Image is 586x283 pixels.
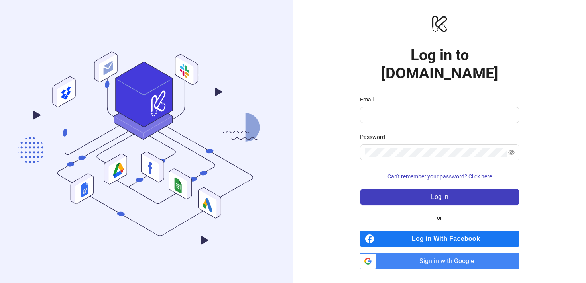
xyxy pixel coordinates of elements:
[360,173,519,180] a: Can't remember your password? Click here
[378,231,519,247] span: Log in With Facebook
[387,173,492,180] span: Can't remember your password? Click here
[365,110,513,120] input: Email
[365,148,507,157] input: Password
[360,253,519,269] a: Sign in with Google
[360,46,519,82] h1: Log in to [DOMAIN_NAME]
[360,231,519,247] a: Log in With Facebook
[431,213,448,222] span: or
[508,149,515,156] span: eye-invisible
[379,253,519,269] span: Sign in with Google
[360,189,519,205] button: Log in
[360,170,519,183] button: Can't remember your password? Click here
[360,95,379,104] label: Email
[431,193,448,201] span: Log in
[360,133,390,141] label: Password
